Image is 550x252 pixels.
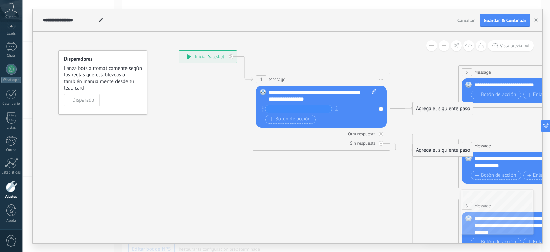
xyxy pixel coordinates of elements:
[413,145,473,156] div: Agrega el siguiente paso
[1,77,21,83] div: WhatsApp
[484,18,526,23] span: Guardar & Continuar
[179,51,237,63] div: Iniciar Salesbot
[465,143,468,149] span: 5
[413,103,473,114] div: Agrega el siguiente paso
[269,116,311,122] span: Botón de acción
[265,115,316,124] button: Botón de acción
[500,43,530,49] span: Vista previa bot
[465,69,468,75] span: 3
[348,131,376,137] div: Otra respuesta
[1,219,21,223] div: Ayuda
[475,92,516,97] span: Botón de acción
[64,94,100,106] button: Disparador
[1,170,21,175] div: Estadísticas
[471,91,521,99] button: Botón de acción
[5,15,17,19] span: Cuenta
[1,32,21,36] div: Leads
[488,40,534,51] button: Vista previa bot
[454,15,477,25] button: Cancelar
[64,65,142,91] span: Lanza bots automáticamente según las reglas que establezcas o también manualmente desde tu lead card
[1,54,21,58] div: Chats
[474,69,491,75] span: Message
[480,14,530,27] button: Guardar & Continuar
[471,238,521,246] button: Botón de acción
[269,76,285,83] span: Message
[72,98,96,103] span: Disparador
[457,17,475,23] span: Cancelar
[1,102,21,106] div: Calendario
[475,172,516,178] span: Botón de acción
[1,126,21,130] div: Listas
[260,76,262,82] span: 1
[475,239,516,245] span: Botón de acción
[474,143,491,149] span: Message
[64,56,142,62] h4: Disparadores
[1,195,21,199] div: Ajustes
[1,148,21,153] div: Correo
[350,140,376,146] div: Sin respuesta
[471,171,521,180] button: Botón de acción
